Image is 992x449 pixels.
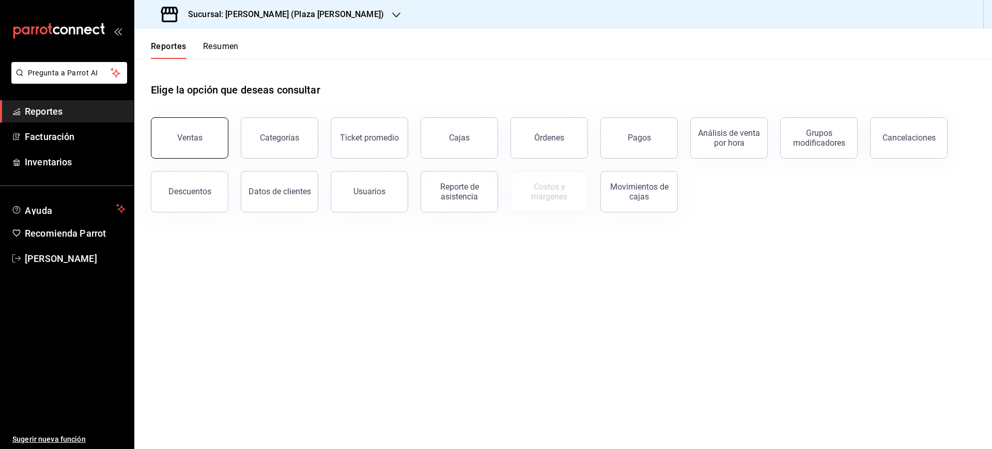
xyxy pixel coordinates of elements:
[241,171,318,212] button: Datos de clientes
[421,117,498,159] button: Cajas
[607,182,671,202] div: Movimientos de cajas
[427,182,491,202] div: Reporte de asistencia
[449,133,470,143] div: Cajas
[421,171,498,212] button: Reporte de asistencia
[697,128,761,148] div: Análisis de venta por hora
[517,182,581,202] div: Costos y márgenes
[353,187,385,196] div: Usuarios
[331,171,408,212] button: Usuarios
[249,187,311,196] div: Datos de clientes
[331,117,408,159] button: Ticket promedio
[203,41,239,59] button: Resumen
[690,117,768,159] button: Análisis de venta por hora
[241,117,318,159] button: Categorías
[25,130,126,144] span: Facturación
[340,133,399,143] div: Ticket promedio
[882,133,936,143] div: Cancelaciones
[7,75,127,86] a: Pregunta a Parrot AI
[28,68,111,79] span: Pregunta a Parrot AI
[151,82,320,98] h1: Elige la opción que deseas consultar
[600,171,678,212] button: Movimientos de cajas
[628,133,651,143] div: Pagos
[780,117,858,159] button: Grupos modificadores
[510,171,588,212] button: Contrata inventarios para ver este reporte
[25,155,126,169] span: Inventarios
[177,133,203,143] div: Ventas
[510,117,588,159] button: Órdenes
[151,171,228,212] button: Descuentos
[151,41,239,59] div: navigation tabs
[168,187,211,196] div: Descuentos
[11,62,127,84] button: Pregunta a Parrot AI
[25,226,126,240] span: Recomienda Parrot
[114,27,122,35] button: open_drawer_menu
[25,203,112,215] span: Ayuda
[180,8,384,21] h3: Sucursal: [PERSON_NAME] (Plaza [PERSON_NAME])
[534,133,564,143] div: Órdenes
[25,252,126,266] span: [PERSON_NAME]
[600,117,678,159] button: Pagos
[260,133,299,143] div: Categorías
[787,128,851,148] div: Grupos modificadores
[870,117,948,159] button: Cancelaciones
[25,104,126,118] span: Reportes
[151,41,187,59] button: Reportes
[12,434,126,445] span: Sugerir nueva función
[151,117,228,159] button: Ventas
